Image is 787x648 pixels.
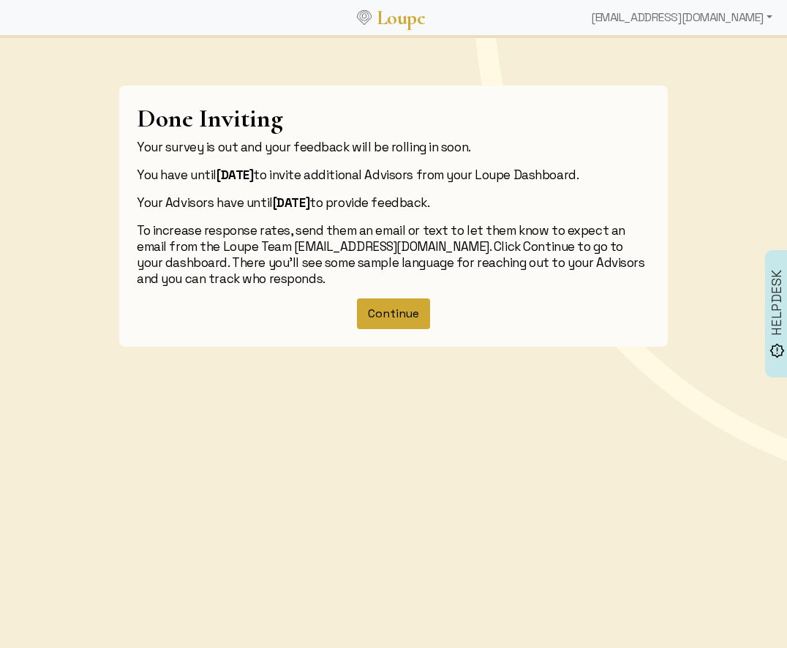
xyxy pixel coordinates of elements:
h1: Done Inviting [137,103,650,133]
a: Loupe [372,4,430,31]
strong: [DATE] [216,167,253,183]
p: Your survey is out and your feedback will be rolling in soon. [137,139,650,155]
strong: [DATE] [273,195,309,211]
img: Loupe Logo [357,10,372,25]
button: Continue [357,298,430,329]
p: Your Advisors have until to provide feedback. [137,195,650,211]
p: You have until to invite additional Advisors from your Loupe Dashboard. [137,167,650,183]
div: [EMAIL_ADDRESS][DOMAIN_NAME] [585,3,778,32]
img: brightness_alert_FILL0_wght500_GRAD0_ops.svg [769,343,785,358]
p: To increase response rates, send them an email or text to let them know to expect an email from t... [137,222,650,287]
